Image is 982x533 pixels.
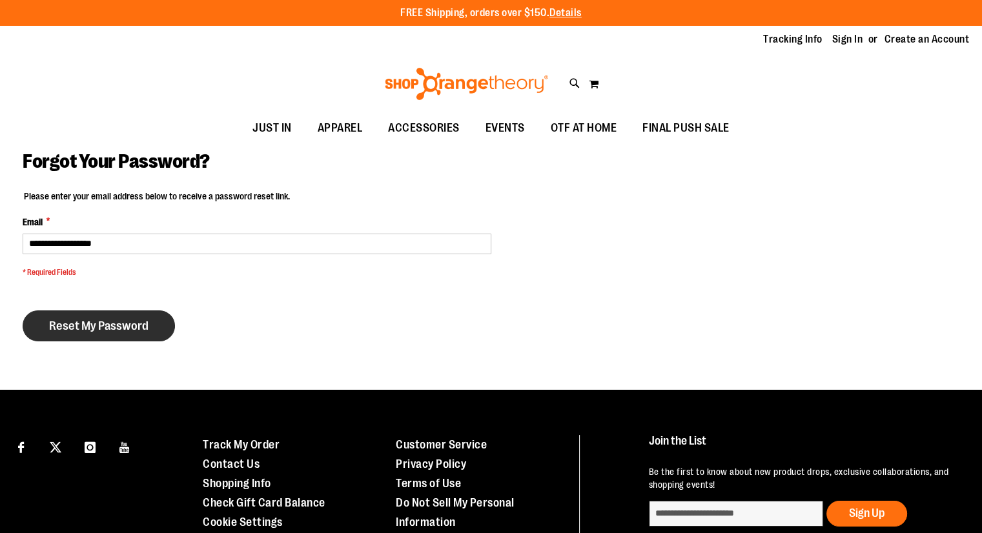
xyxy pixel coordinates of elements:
[49,319,148,333] span: Reset My Password
[826,501,907,527] button: Sign Up
[50,441,61,453] img: Twitter
[538,114,630,143] a: OTF AT HOME
[79,435,101,458] a: Visit our Instagram page
[203,496,325,509] a: Check Gift Card Balance
[486,114,525,143] span: EVENTS
[203,438,280,451] a: Track My Order
[396,496,515,528] a: Do Not Sell My Personal Information
[305,114,376,143] a: APPAREL
[23,190,291,203] legend: Please enter your email address below to receive a password reset link.
[114,435,136,458] a: Visit our Youtube page
[240,114,305,143] a: JUST IN
[23,150,210,172] span: Forgot Your Password?
[763,32,823,46] a: Tracking Info
[23,267,491,278] span: * Required Fields
[642,114,730,143] span: FINAL PUSH SALE
[832,32,863,46] a: Sign In
[629,114,742,143] a: FINAL PUSH SALE
[649,501,823,527] input: enter email
[45,435,67,458] a: Visit our X page
[23,310,175,341] button: Reset My Password
[318,114,363,143] span: APPAREL
[885,32,970,46] a: Create an Account
[649,465,957,491] p: Be the first to know about new product drops, exclusive collaborations, and shopping events!
[203,477,271,490] a: Shopping Info
[10,435,32,458] a: Visit our Facebook page
[252,114,292,143] span: JUST IN
[396,438,487,451] a: Customer Service
[396,477,461,490] a: Terms of Use
[473,114,538,143] a: EVENTS
[203,516,283,528] a: Cookie Settings
[400,6,582,21] p: FREE Shipping, orders over $150.
[549,7,582,19] a: Details
[551,114,617,143] span: OTF AT HOME
[23,216,43,228] span: Email
[388,114,460,143] span: ACCESSORIES
[396,458,466,470] a: Privacy Policy
[649,435,957,459] h4: Join the List
[375,114,473,143] a: ACCESSORIES
[383,68,550,100] img: Shop Orangetheory
[203,458,260,470] a: Contact Us
[849,507,885,519] span: Sign Up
